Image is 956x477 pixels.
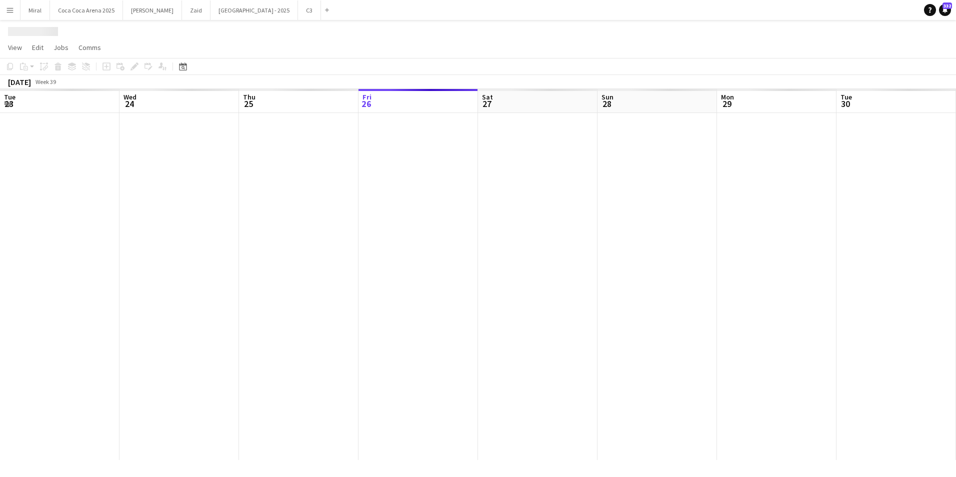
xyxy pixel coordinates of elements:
[28,41,47,54] a: Edit
[840,92,852,101] span: Tue
[20,0,50,20] button: Miral
[241,98,255,109] span: 25
[4,41,26,54] a: View
[721,92,734,101] span: Mon
[74,41,105,54] a: Comms
[719,98,734,109] span: 29
[942,2,952,9] span: 332
[123,92,136,101] span: Wed
[123,0,182,20] button: [PERSON_NAME]
[839,98,852,109] span: 30
[600,98,613,109] span: 28
[480,98,493,109] span: 27
[53,43,68,52] span: Jobs
[361,98,371,109] span: 26
[49,41,72,54] a: Jobs
[32,43,43,52] span: Edit
[122,98,136,109] span: 24
[33,78,58,85] span: Week 39
[939,4,951,16] a: 332
[2,98,15,109] span: 23
[362,92,371,101] span: Fri
[78,43,101,52] span: Comms
[601,92,613,101] span: Sun
[298,0,321,20] button: C3
[8,43,22,52] span: View
[210,0,298,20] button: [GEOGRAPHIC_DATA] - 2025
[482,92,493,101] span: Sat
[182,0,210,20] button: Zaid
[8,77,31,87] div: [DATE]
[243,92,255,101] span: Thu
[50,0,123,20] button: Coca Coca Arena 2025
[4,92,15,101] span: Tue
